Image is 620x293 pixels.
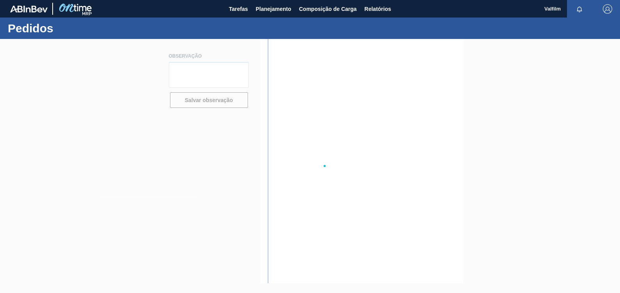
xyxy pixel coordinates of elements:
[567,4,592,14] button: Notificações
[603,4,612,14] img: Logout
[8,24,146,33] h1: Pedidos
[10,5,48,12] img: TNhmsLtSVTkK8tSr43FrP2fwEKptu5GPRR3wAAAABJRU5ErkJggg==
[299,4,357,14] span: Composição de Carga
[256,4,291,14] span: Planejamento
[365,4,391,14] span: Relatórios
[229,4,248,14] span: Tarefas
